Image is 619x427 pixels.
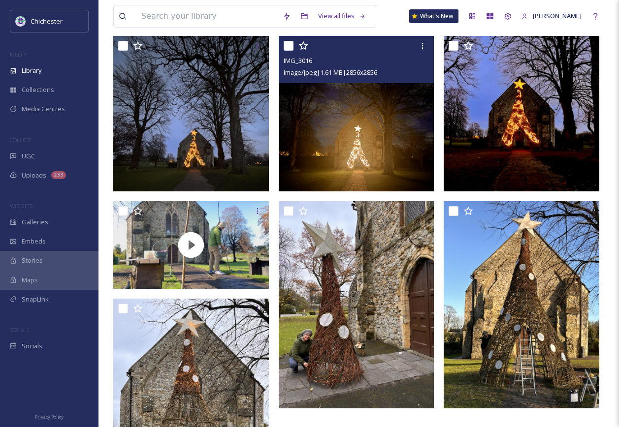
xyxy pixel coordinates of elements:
[10,202,33,210] span: WIDGETS
[35,414,64,420] span: Privacy Policy
[22,171,46,180] span: Uploads
[284,56,312,65] span: IMG_3016
[284,68,377,77] span: image/jpeg | 1.61 MB | 2856 x 2856
[113,201,269,289] img: thumbnail
[35,410,64,422] a: Privacy Policy
[22,275,38,285] span: Maps
[22,85,54,94] span: Collections
[22,217,48,227] span: Galleries
[22,66,41,75] span: Library
[22,237,46,246] span: Embeds
[517,6,586,26] a: [PERSON_NAME]
[22,256,43,265] span: Stories
[409,9,458,23] a: What's New
[113,36,269,191] img: IMG_3007
[136,5,278,27] input: Search your library
[10,51,27,58] span: MEDIA
[279,201,434,408] img: IMG_2991.jpeg
[22,341,42,351] span: Socials
[444,36,599,191] img: IMG_3009
[22,152,35,161] span: UGC
[444,201,599,408] img: IMG_3003.jpeg
[313,6,371,26] a: View all files
[31,17,63,26] span: Chichester
[279,36,434,191] img: IMG_3016
[22,104,65,114] span: Media Centres
[10,326,30,334] span: SOCIALS
[16,16,26,26] img: Logo_of_Chichester_District_Council.png
[22,295,49,304] span: SnapLink
[10,136,31,144] span: COLLECT
[533,11,582,20] span: [PERSON_NAME]
[51,171,66,179] div: 233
